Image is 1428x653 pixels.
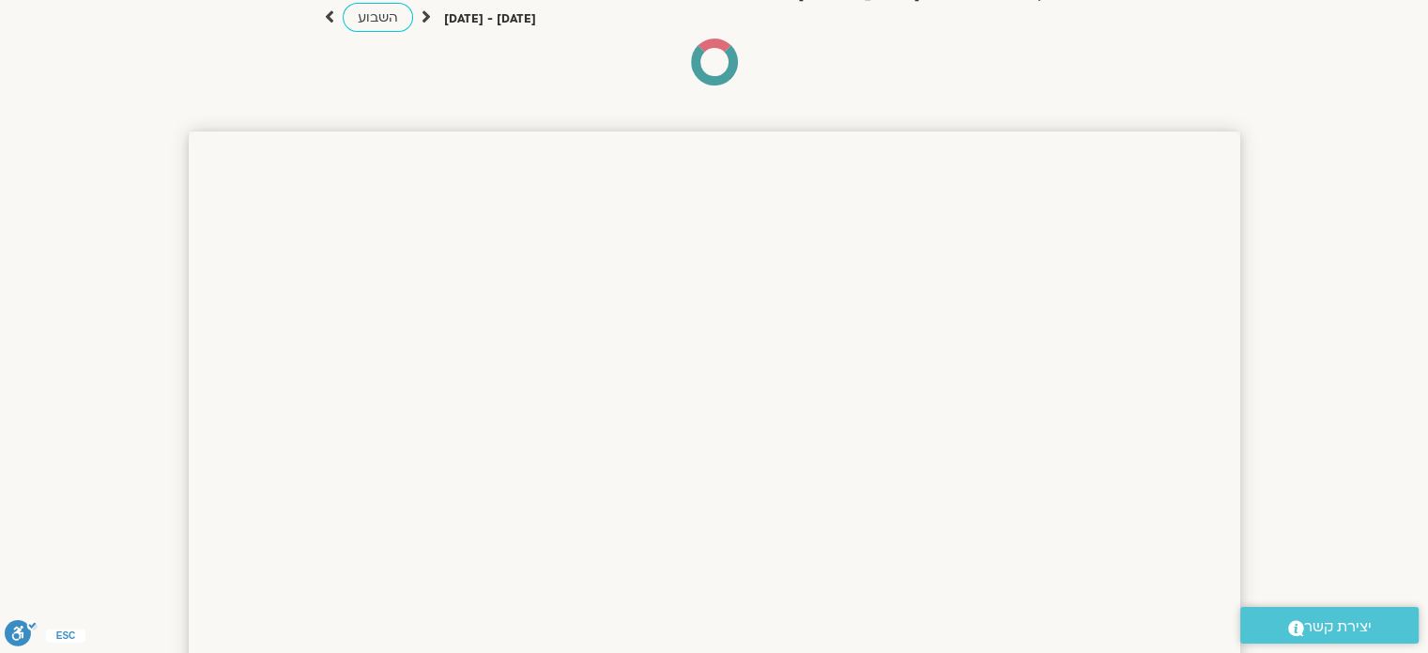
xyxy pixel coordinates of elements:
[444,9,536,29] p: [DATE] - [DATE]
[358,8,398,26] span: השבוע
[1304,614,1372,640] span: יצירת קשר
[343,3,413,32] a: השבוע
[1240,607,1419,644] a: יצירת קשר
